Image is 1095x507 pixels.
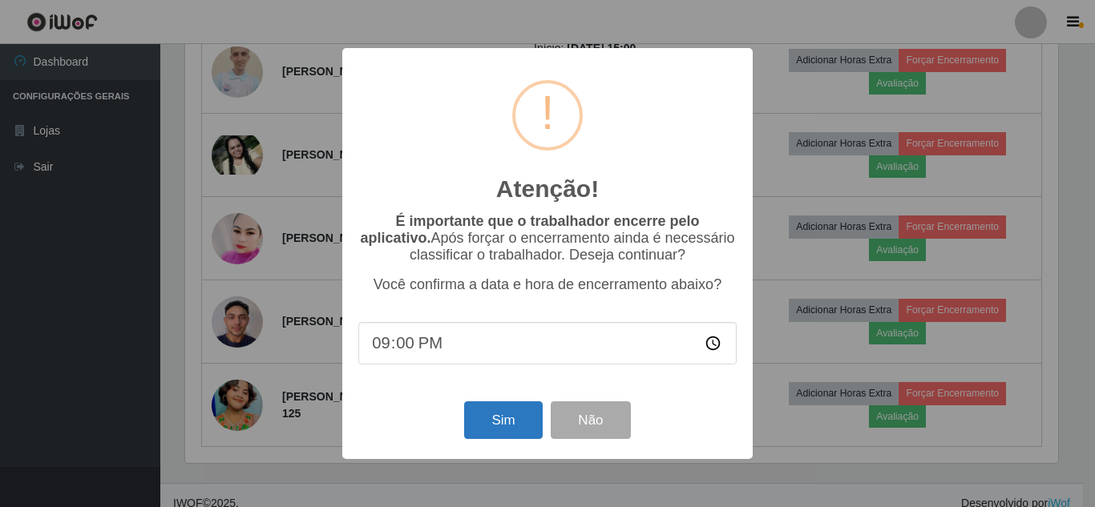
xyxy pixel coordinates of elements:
[496,175,599,203] h2: Atenção!
[360,213,699,246] b: É importante que o trabalhador encerre pelo aplicativo.
[358,276,737,293] p: Você confirma a data e hora de encerramento abaixo?
[464,401,542,439] button: Sim
[551,401,630,439] button: Não
[358,213,737,264] p: Após forçar o encerramento ainda é necessário classificar o trabalhador. Deseja continuar?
